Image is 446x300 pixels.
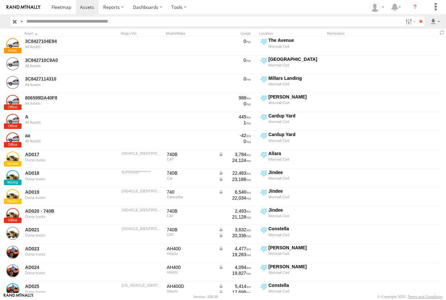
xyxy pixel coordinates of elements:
[268,214,324,218] div: Wormall Civil
[6,170,19,183] a: View Asset Details
[438,29,446,36] span: Refresh
[268,233,324,237] div: Wormall Civil
[268,150,324,156] div: Allara
[6,57,19,70] a: View Asset Details
[218,264,251,270] div: Data from Vehicle CANbus
[259,207,325,225] label: Click to View Current Location
[268,226,324,232] div: Constella
[218,76,251,82] div: 0
[6,95,19,108] a: View Asset Details
[25,246,88,252] a: AD023
[25,227,88,233] a: AD021
[6,189,19,202] a: View Asset Details
[259,75,325,93] label: Click to View Current Location
[25,151,88,157] a: AD017
[268,37,324,43] div: The Avenue
[25,271,88,275] div: undefined
[410,2,420,12] i: ?
[217,31,257,36] div: Usage
[6,76,19,89] a: View Asset Details
[167,214,214,218] div: CAT
[218,38,251,44] div: 0
[167,176,214,180] div: Cat
[268,113,324,119] div: Cardup Yard
[19,17,24,26] label: Search Query
[218,252,251,257] div: 19,283
[25,177,88,181] div: undefined
[25,215,88,219] div: undefined
[6,246,19,259] a: View Asset Details
[25,252,88,256] div: undefined
[25,57,88,63] a: 3C842710C9A0
[25,120,88,124] div: undefined
[25,170,88,176] a: AD018
[122,189,162,193] div: CAT00740HB1P00321
[408,295,442,299] a: Terms and Conditions
[259,169,325,187] label: Click to View Current Location
[6,38,19,51] a: View Asset Details
[218,170,251,176] div: Data from Vehicle CANbus
[430,17,441,26] label: Export results as...
[268,138,324,143] div: Wormall Civil
[121,31,163,36] div: Rego./Vin
[25,114,88,120] a: A
[268,289,324,293] div: Wormall Civil
[167,264,214,270] div: AH400
[25,283,88,289] a: AD025
[122,208,162,212] div: CAT00740TAXM01637
[218,208,251,214] div: 2,493
[166,31,215,36] div: Model/Make
[368,2,387,12] div: Brett Perry
[268,188,324,194] div: Jindee
[268,157,324,162] div: Wormall Civil
[6,264,19,277] a: View Asset Details
[167,283,214,289] div: AH400D
[6,132,19,146] a: View Asset Details
[218,114,251,120] div: 445
[259,150,325,168] label: Click to View Current Location
[218,189,251,195] div: Data from Vehicle CANbus
[259,37,325,55] label: Click to View Current Location
[167,189,214,195] div: 740
[268,251,324,256] div: Wormall Civil
[259,132,325,149] label: Click to View Current Location
[268,169,324,175] div: Jindee
[327,31,385,36] div: Reminders
[25,264,88,270] a: AD024
[24,31,89,36] div: Click to Sort
[167,233,214,237] div: CAT
[268,207,324,213] div: Jindee
[122,151,162,155] div: CAT00740CB1P01706
[167,157,214,161] div: CAT
[167,270,214,274] div: Hitachi
[167,208,214,214] div: 740B
[259,245,325,262] label: Click to View Current Location
[7,5,40,9] img: rand-logo.svg
[259,31,325,36] div: Location
[25,158,88,162] div: undefined
[6,227,19,240] a: View Asset Details
[259,282,325,300] label: Click to View Current Location
[25,132,88,138] a: aa
[218,195,251,201] div: 22,034
[218,283,251,289] div: Data from Vehicle CANbus
[268,44,324,49] div: Wormall Civil
[218,57,251,63] div: 0
[4,293,34,300] a: Visit our Website
[167,151,214,157] div: 740B
[25,189,88,195] a: AD019
[259,94,325,112] label: Click to View Current Location
[268,264,324,270] div: [PERSON_NAME]
[193,295,218,299] div: Version: 306.00
[218,246,251,252] div: Data from Vehicle CANbus
[167,289,214,293] div: Hitachi
[25,139,88,143] div: undefined
[259,226,325,243] label: Click to View Current Location
[268,63,324,67] div: Wormall Civil
[25,83,88,87] div: undefined
[25,290,88,294] div: undefined
[268,56,324,62] div: [GEOGRAPHIC_DATA]
[6,114,19,127] a: View Asset Details
[268,282,324,288] div: Constella
[268,119,324,124] div: Wormall Civil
